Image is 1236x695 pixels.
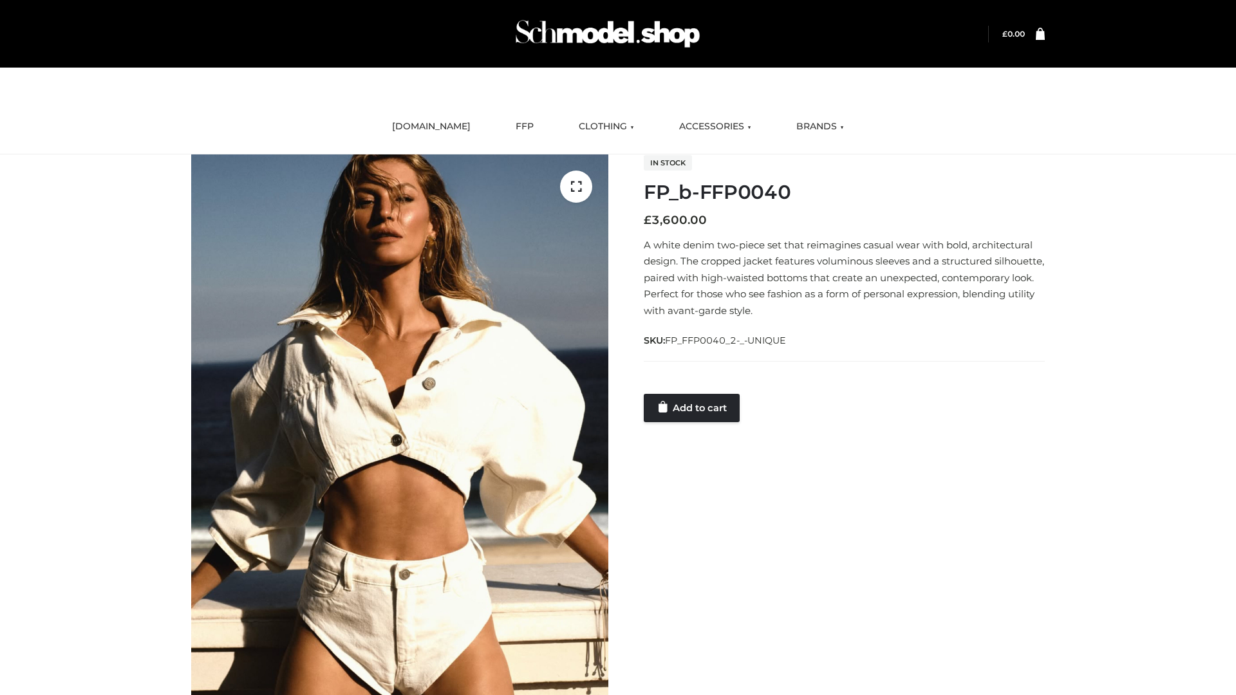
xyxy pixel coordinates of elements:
a: FFP [506,113,543,141]
bdi: 0.00 [1002,29,1025,39]
span: FP_FFP0040_2-_-UNIQUE [665,335,786,346]
span: In stock [644,155,692,171]
img: Schmodel Admin 964 [511,8,704,59]
span: SKU: [644,333,787,348]
span: £ [644,213,651,227]
a: ACCESSORIES [669,113,761,141]
a: CLOTHING [569,113,644,141]
p: A white denim two-piece set that reimagines casual wear with bold, architectural design. The crop... [644,237,1045,319]
h1: FP_b-FFP0040 [644,181,1045,204]
a: £0.00 [1002,29,1025,39]
a: [DOMAIN_NAME] [382,113,480,141]
a: Add to cart [644,394,740,422]
span: £ [1002,29,1007,39]
bdi: 3,600.00 [644,213,707,227]
a: BRANDS [787,113,854,141]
